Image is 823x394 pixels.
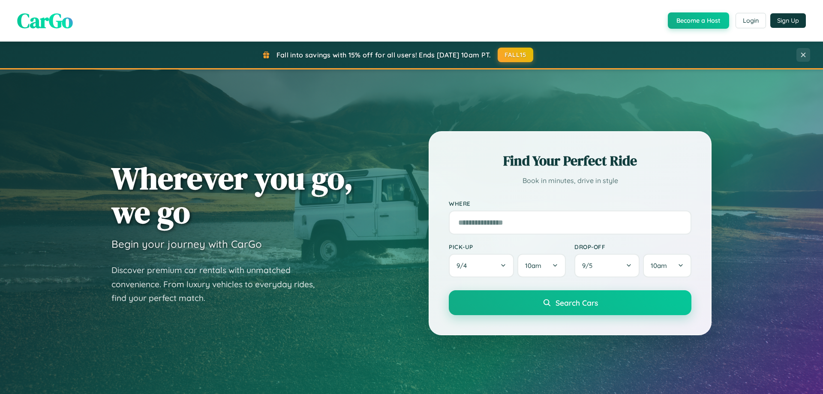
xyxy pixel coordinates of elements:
[17,6,73,35] span: CarGo
[111,238,262,250] h3: Begin your journey with CarGo
[449,174,691,187] p: Book in minutes, drive in style
[449,151,691,170] h2: Find Your Perfect Ride
[574,254,640,277] button: 9/5
[111,263,326,305] p: Discover premium car rentals with unmatched convenience. From luxury vehicles to everyday rides, ...
[276,51,491,59] span: Fall into savings with 15% off for all users! Ends [DATE] 10am PT.
[457,262,471,270] span: 9 / 4
[668,12,729,29] button: Become a Host
[770,13,806,28] button: Sign Up
[556,298,598,307] span: Search Cars
[449,254,514,277] button: 9/4
[449,200,691,207] label: Where
[498,48,534,62] button: FALL15
[517,254,566,277] button: 10am
[111,161,353,229] h1: Wherever you go, we go
[736,13,766,28] button: Login
[582,262,597,270] span: 9 / 5
[449,243,566,250] label: Pick-up
[643,254,691,277] button: 10am
[449,290,691,315] button: Search Cars
[651,262,667,270] span: 10am
[574,243,691,250] label: Drop-off
[525,262,541,270] span: 10am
